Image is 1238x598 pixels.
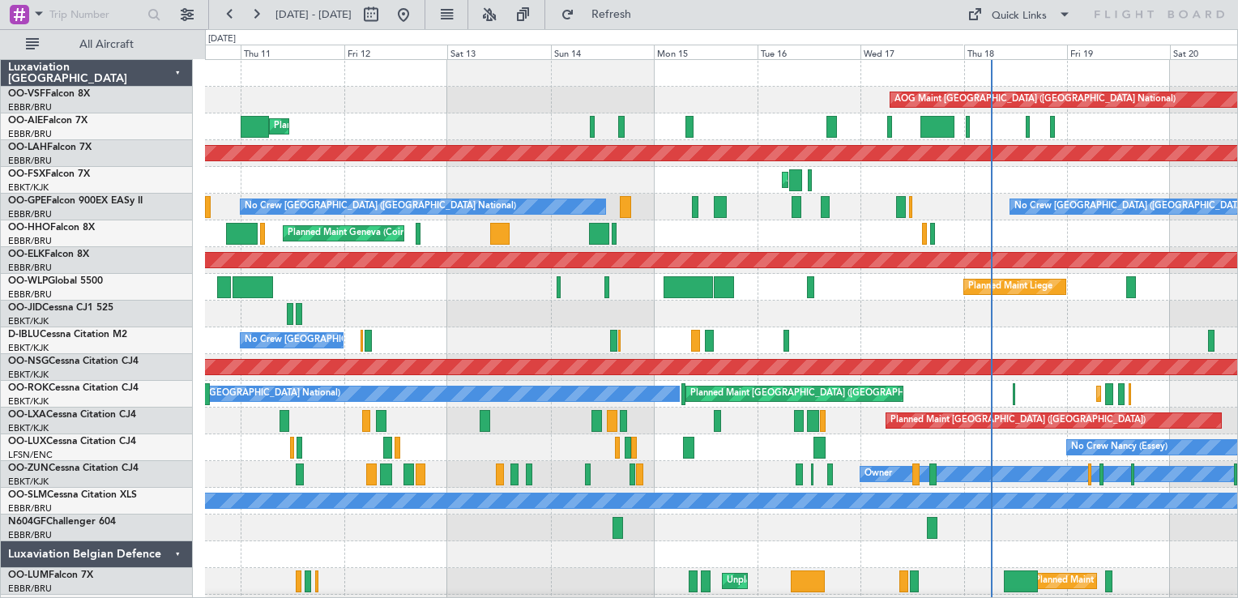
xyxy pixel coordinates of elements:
a: OO-LUXCessna Citation CJ4 [8,437,136,446]
div: Thu 11 [241,45,344,59]
div: Planned Maint [GEOGRAPHIC_DATA] ([GEOGRAPHIC_DATA]) [690,382,946,406]
a: D-IBLUCessna Citation M2 [8,330,127,340]
div: Sun 14 [551,45,654,59]
div: Thu 18 [964,45,1067,59]
span: OO-GPE [8,196,46,206]
div: AOG Maint [GEOGRAPHIC_DATA] ([GEOGRAPHIC_DATA] National) [894,88,1176,112]
span: All Aircraft [42,39,171,50]
span: D-IBLU [8,330,40,340]
span: N604GF [8,517,46,527]
div: Fri 12 [344,45,447,59]
a: OO-ROKCessna Citation CJ4 [8,383,139,393]
a: EBBR/BRU [8,288,52,301]
div: Planned Maint [GEOGRAPHIC_DATA] ([GEOGRAPHIC_DATA]) [890,408,1146,433]
button: Quick Links [959,2,1079,28]
a: OO-FSXFalcon 7X [8,169,90,179]
div: Owner [864,462,892,486]
button: Refresh [553,2,651,28]
a: LFSN/ENC [8,449,53,461]
a: N604GFChallenger 604 [8,517,116,527]
a: OO-GPEFalcon 900EX EASy II [8,196,143,206]
span: Refresh [578,9,646,20]
div: Mon 15 [654,45,757,59]
a: OO-ELKFalcon 8X [8,250,89,259]
a: OO-AIEFalcon 7X [8,116,88,126]
a: OO-SLMCessna Citation XLS [8,490,137,500]
a: EBKT/KJK [8,476,49,488]
div: Planned Maint [GEOGRAPHIC_DATA] ([GEOGRAPHIC_DATA]) [274,114,529,139]
span: OO-JID [8,303,42,313]
a: EBBR/BRU [8,502,52,515]
span: OO-ELK [8,250,45,259]
div: Quick Links [992,8,1047,24]
span: OO-ROK [8,383,49,393]
span: OO-LXA [8,410,46,420]
div: Fri 19 [1067,45,1170,59]
span: OO-LUX [8,437,46,446]
a: EBBR/BRU [8,262,52,274]
div: Planned Maint Liege [968,275,1052,299]
div: No Crew [GEOGRAPHIC_DATA] ([GEOGRAPHIC_DATA] National) [245,328,516,352]
div: [DATE] [208,32,236,46]
a: OO-HHOFalcon 8X [8,223,95,233]
div: No Crew [GEOGRAPHIC_DATA] ([GEOGRAPHIC_DATA] National) [245,194,516,219]
span: OO-SLM [8,490,47,500]
a: EBBR/BRU [8,529,52,541]
a: EBBR/BRU [8,155,52,167]
a: OO-VSFFalcon 8X [8,89,90,99]
div: Unplanned Maint [GEOGRAPHIC_DATA] ([GEOGRAPHIC_DATA] National) [727,569,1031,593]
a: OO-JIDCessna CJ1 525 [8,303,113,313]
a: EBKT/KJK [8,315,49,327]
a: EBKT/KJK [8,182,49,194]
a: OO-WLPGlobal 5500 [8,276,103,286]
span: OO-NSG [8,357,49,366]
a: EBBR/BRU [8,101,52,113]
span: OO-LAH [8,143,47,152]
a: EBBR/BRU [8,208,52,220]
button: All Aircraft [18,32,176,58]
div: AOG Maint Kortrijk-[GEOGRAPHIC_DATA] [787,168,963,192]
span: OO-HHO [8,223,50,233]
a: OO-LUMFalcon 7X [8,570,93,580]
a: EBBR/BRU [8,128,52,140]
a: EBKT/KJK [8,369,49,381]
div: No Crew Nancy (Essey) [1071,435,1168,459]
a: OO-NSGCessna Citation CJ4 [8,357,139,366]
span: OO-ZUN [8,463,49,473]
span: OO-LUM [8,570,49,580]
span: OO-AIE [8,116,43,126]
a: EBKT/KJK [8,395,49,408]
a: EBBR/BRU [8,583,52,595]
a: OO-LXACessna Citation CJ4 [8,410,136,420]
span: OO-FSX [8,169,45,179]
a: EBKT/KJK [8,422,49,434]
div: Wed 17 [860,45,963,59]
div: Sat 13 [447,45,550,59]
span: OO-VSF [8,89,45,99]
a: EBBR/BRU [8,235,52,247]
a: OO-LAHFalcon 7X [8,143,92,152]
span: OO-WLP [8,276,48,286]
span: [DATE] - [DATE] [275,7,352,22]
input: Trip Number [49,2,143,27]
div: Planned Maint Geneva (Cointrin) [288,221,421,246]
a: OO-ZUNCessna Citation CJ4 [8,463,139,473]
a: EBKT/KJK [8,342,49,354]
div: Tue 16 [758,45,860,59]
